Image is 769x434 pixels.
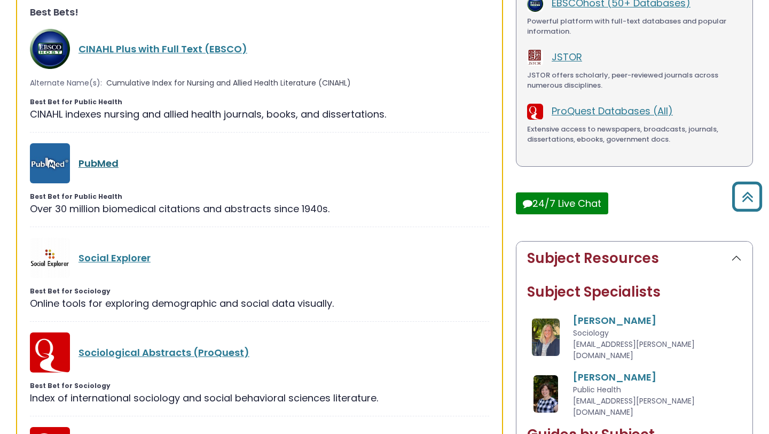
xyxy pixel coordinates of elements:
[573,339,695,361] span: [EMAIL_ADDRESS][PERSON_NAME][DOMAIN_NAME]
[79,157,119,170] a: PubMed
[30,381,489,391] div: Best Bet for Sociology
[30,192,489,201] div: Best Bet for Public Health
[516,192,608,214] button: 24/7 Live Chat
[30,77,102,89] span: Alternate Name(s):
[728,187,766,206] a: Back to Top
[79,346,249,359] a: Sociological Abstracts (ProQuest)
[532,319,560,356] img: Gina Kendig Bolger
[527,284,742,300] h2: Subject Specialists
[573,384,621,395] span: Public Health
[30,107,489,121] div: CINAHL indexes nursing and allied health journals, books, and dissertations.
[527,124,742,145] div: Extensive access to newspapers, broadcasts, journals, dissertations, ebooks, government docs.
[573,370,656,384] a: [PERSON_NAME]
[516,242,752,275] button: Subject Resources
[527,70,742,91] div: JSTOR offers scholarly, peer-reviewed journals across numerous disciplines.
[30,6,489,18] h3: Best Bets!
[573,328,609,338] span: Sociology
[30,391,489,405] div: Index of international sociology and social behavioral sciences literature.
[573,314,656,327] a: [PERSON_NAME]
[552,104,673,118] a: ProQuest Databases (All)
[106,77,351,89] span: Cumulative Index for Nursing and Allied Health Literature (CINAHL)
[79,42,247,56] a: CINAHL Plus with Full Text (EBSCO)
[527,16,742,37] div: Powerful platform with full-text databases and popular information.
[573,396,695,417] span: [EMAIL_ADDRESS][PERSON_NAME][DOMAIN_NAME]
[533,375,559,413] img: Amanda Matthysse
[79,251,151,265] a: Social Explorer
[552,50,582,64] a: JSTOR
[30,296,489,311] div: Online tools for exploring demographic and social data visually.
[30,286,489,296] div: Best Bet for Sociology
[30,97,489,107] div: Best Bet for Public Health
[30,201,489,216] div: Over 30 million biomedical citations and abstracts since 1940s.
